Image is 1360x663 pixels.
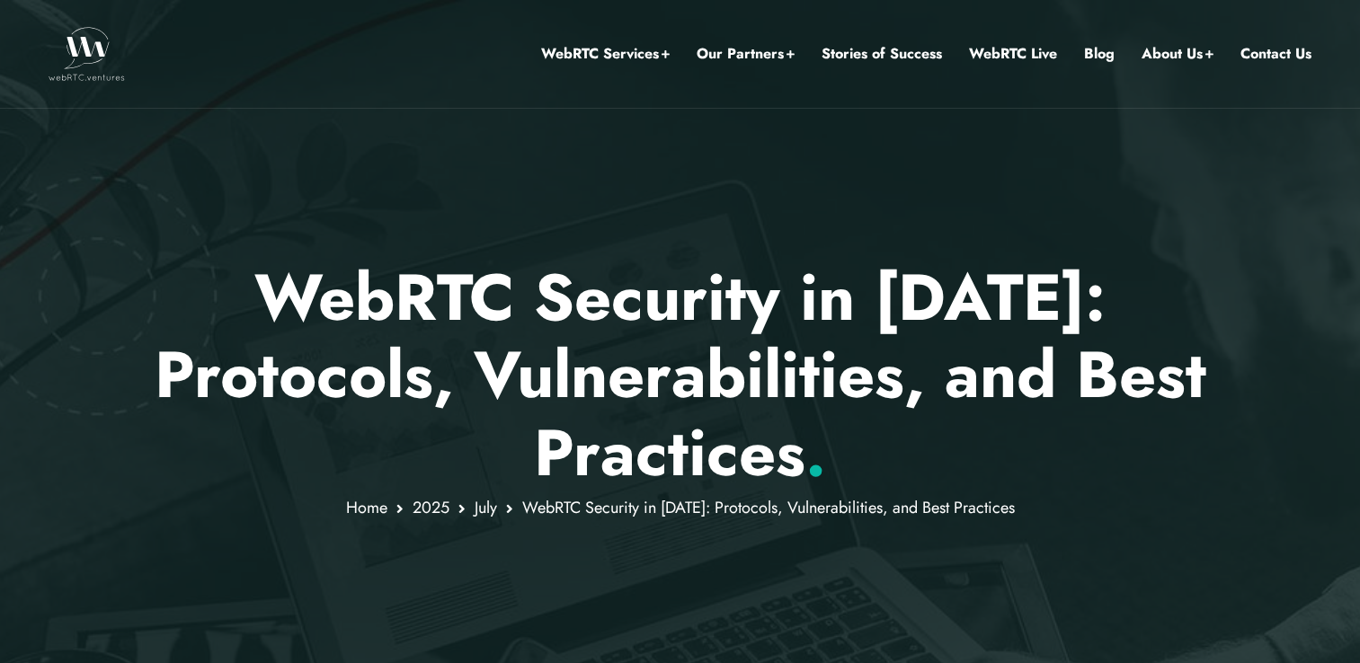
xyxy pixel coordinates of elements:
a: About Us [1142,42,1213,66]
a: Blog [1084,42,1115,66]
h1: WebRTC Security in [DATE]: Protocols, Vulnerabilities, and Best Practices [154,259,1206,491]
a: 2025 [413,496,449,519]
img: WebRTC.ventures [49,27,125,81]
span: WebRTC Security in [DATE]: Protocols, Vulnerabilities, and Best Practices [522,496,1015,519]
a: WebRTC Live [969,42,1057,66]
a: Home [346,496,387,519]
a: WebRTC Services [541,42,670,66]
a: July [475,496,497,519]
a: Stories of Success [822,42,942,66]
a: Contact Us [1240,42,1311,66]
span: . [805,406,826,499]
a: Our Partners [697,42,795,66]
